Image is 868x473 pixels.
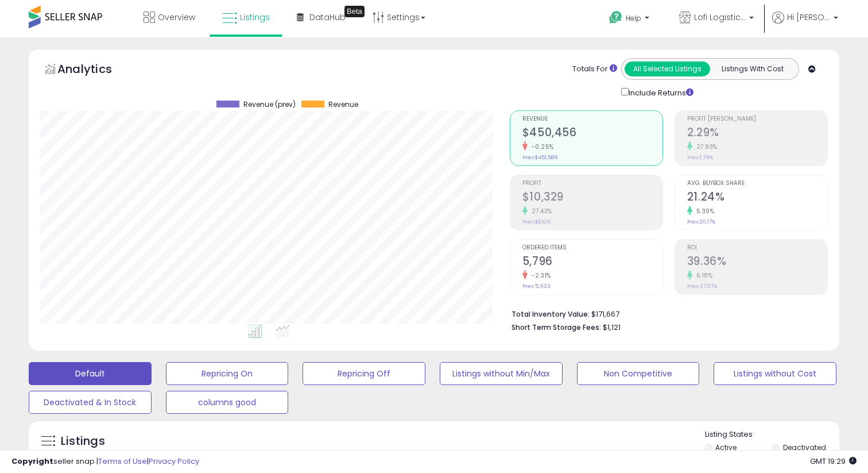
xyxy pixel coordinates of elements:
div: Tooltip anchor [344,6,365,17]
span: $1,121 [603,322,621,333]
h5: Listings [61,433,105,449]
a: Terms of Use [98,456,147,467]
small: 6.18% [692,271,713,280]
b: Total Inventory Value: [511,309,590,319]
div: Totals For [572,64,617,75]
span: DataHub [309,11,346,23]
h2: 39.36% [687,255,827,270]
a: Hi [PERSON_NAME] [772,11,838,37]
small: Prev: 1.79% [687,154,713,161]
h2: 5,796 [522,255,662,270]
h2: $450,456 [522,126,662,141]
small: 5.30% [692,207,715,216]
button: Listings without Cost [714,362,836,385]
button: Non Competitive [577,362,700,385]
span: Avg. Buybox Share [687,180,827,187]
button: columns good [166,391,289,414]
button: Deactivated & In Stock [29,391,152,414]
small: 27.43% [528,207,552,216]
button: Repricing Off [303,362,425,385]
div: seller snap | | [11,456,199,467]
button: Listings without Min/Max [440,362,563,385]
small: Prev: 20.17% [687,218,715,225]
span: Ordered Items [522,245,662,251]
span: Lofi Logistics LLC [694,11,746,23]
span: Revenue [328,101,358,109]
small: Prev: $8,106 [522,218,551,225]
small: 27.93% [692,143,718,151]
button: All Selected Listings [625,61,710,76]
button: Repricing On [166,362,289,385]
h2: 2.29% [687,126,827,141]
a: Help [600,2,661,37]
small: Prev: 5,933 [522,283,551,290]
i: Get Help [609,10,623,25]
h5: Analytics [57,61,134,80]
span: Help [626,13,641,23]
small: -0.25% [528,143,554,151]
li: $171,667 [511,306,819,320]
div: Include Returns [613,86,707,99]
span: 2025-09-9 19:29 GMT [810,456,857,467]
h2: 21.24% [687,190,827,206]
b: Short Term Storage Fees: [511,322,601,332]
button: Default [29,362,152,385]
span: Profit [522,180,662,187]
h2: $10,329 [522,190,662,206]
p: Listing States: [705,429,840,440]
span: Listings [240,11,270,23]
small: Prev: $451,589 [522,154,558,161]
a: Privacy Policy [149,456,199,467]
span: Profit [PERSON_NAME] [687,116,827,122]
span: Revenue [522,116,662,122]
button: Listings With Cost [710,61,795,76]
small: -2.31% [528,271,551,280]
span: ROI [687,245,827,251]
strong: Copyright [11,456,53,467]
span: Overview [158,11,195,23]
span: Revenue (prev) [243,101,296,109]
span: Hi [PERSON_NAME] [787,11,830,23]
small: Prev: 37.07% [687,283,717,290]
